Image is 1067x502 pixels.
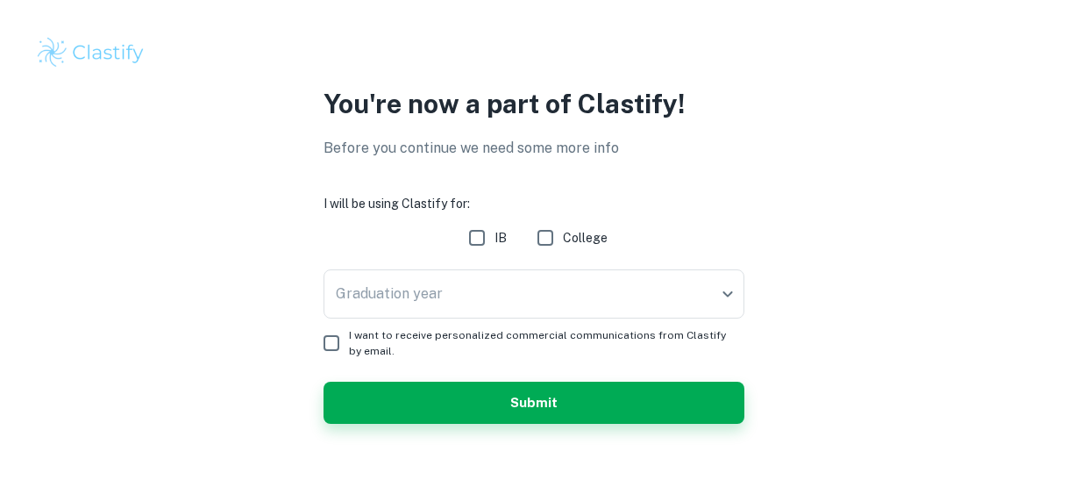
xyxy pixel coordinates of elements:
span: College [563,228,608,247]
h6: I will be using Clastify for: [324,194,744,213]
p: Before you continue we need some more info [324,138,744,159]
span: I want to receive personalized commercial communications from Clastify by email. [349,327,730,359]
span: IB [494,228,507,247]
p: You're now a part of Clastify! [324,84,744,124]
img: Clastify logo [35,35,146,70]
a: Clastify logo [35,35,1032,70]
button: Submit [324,382,744,424]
